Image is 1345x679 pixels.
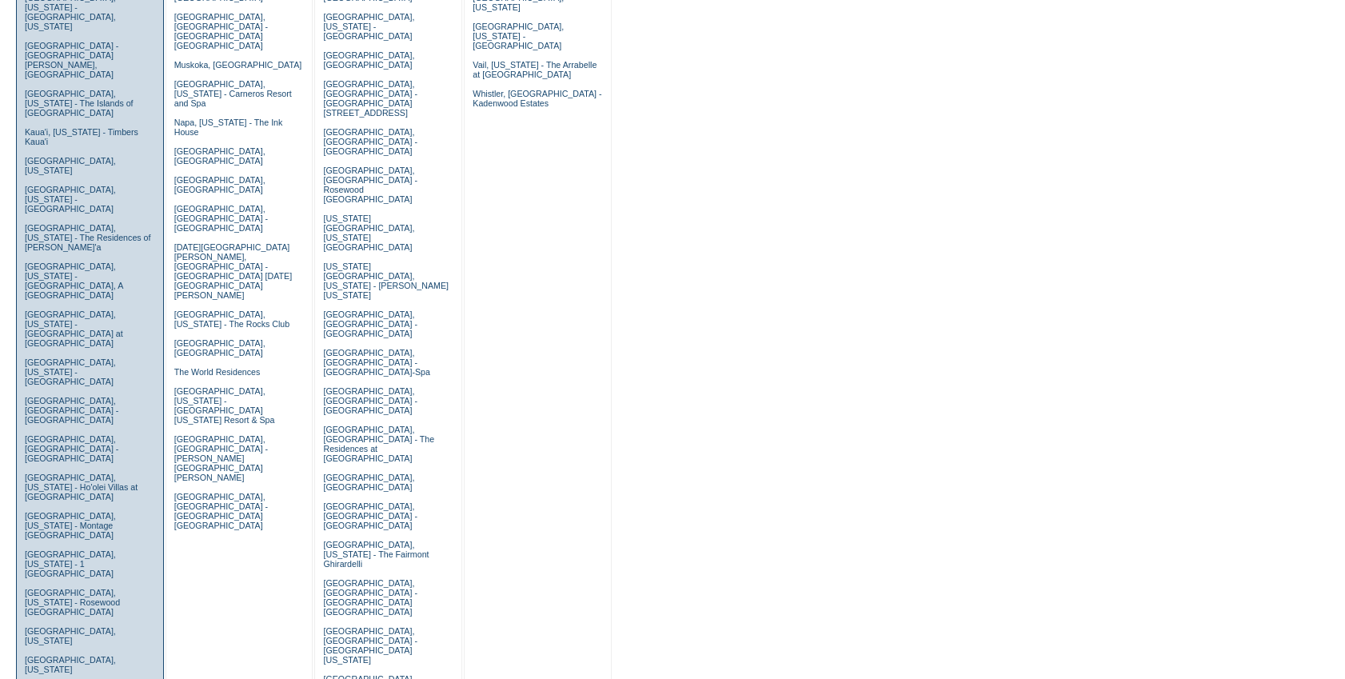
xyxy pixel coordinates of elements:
[323,348,429,377] a: [GEOGRAPHIC_DATA], [GEOGRAPHIC_DATA] - [GEOGRAPHIC_DATA]-Spa
[174,367,261,377] a: The World Residences
[323,50,414,70] a: [GEOGRAPHIC_DATA], [GEOGRAPHIC_DATA]
[25,262,123,300] a: [GEOGRAPHIC_DATA], [US_STATE] - [GEOGRAPHIC_DATA], A [GEOGRAPHIC_DATA]
[25,41,118,79] a: [GEOGRAPHIC_DATA] - [GEOGRAPHIC_DATA][PERSON_NAME], [GEOGRAPHIC_DATA]
[174,204,268,233] a: [GEOGRAPHIC_DATA], [GEOGRAPHIC_DATA] - [GEOGRAPHIC_DATA]
[473,89,601,108] a: Whistler, [GEOGRAPHIC_DATA] - Kadenwood Estates
[174,146,265,166] a: [GEOGRAPHIC_DATA], [GEOGRAPHIC_DATA]
[25,511,116,540] a: [GEOGRAPHIC_DATA], [US_STATE] - Montage [GEOGRAPHIC_DATA]
[323,425,434,463] a: [GEOGRAPHIC_DATA], [GEOGRAPHIC_DATA] - The Residences at [GEOGRAPHIC_DATA]
[174,338,265,357] a: [GEOGRAPHIC_DATA], [GEOGRAPHIC_DATA]
[323,310,417,338] a: [GEOGRAPHIC_DATA], [GEOGRAPHIC_DATA] - [GEOGRAPHIC_DATA]
[25,626,116,645] a: [GEOGRAPHIC_DATA], [US_STATE]
[25,223,151,252] a: [GEOGRAPHIC_DATA], [US_STATE] - The Residences of [PERSON_NAME]'a
[174,434,268,482] a: [GEOGRAPHIC_DATA], [GEOGRAPHIC_DATA] - [PERSON_NAME][GEOGRAPHIC_DATA][PERSON_NAME]
[323,501,417,530] a: [GEOGRAPHIC_DATA], [GEOGRAPHIC_DATA] - [GEOGRAPHIC_DATA]
[174,310,290,329] a: [GEOGRAPHIC_DATA], [US_STATE] - The Rocks Club
[25,549,116,578] a: [GEOGRAPHIC_DATA], [US_STATE] - 1 [GEOGRAPHIC_DATA]
[174,60,301,70] a: Muskoka, [GEOGRAPHIC_DATA]
[174,12,268,50] a: [GEOGRAPHIC_DATA], [GEOGRAPHIC_DATA] - [GEOGRAPHIC_DATA] [GEOGRAPHIC_DATA]
[473,60,597,79] a: Vail, [US_STATE] - The Arrabelle at [GEOGRAPHIC_DATA]
[323,386,417,415] a: [GEOGRAPHIC_DATA], [GEOGRAPHIC_DATA] - [GEOGRAPHIC_DATA]
[25,127,138,146] a: Kaua'i, [US_STATE] - Timbers Kaua'i
[174,175,265,194] a: [GEOGRAPHIC_DATA], [GEOGRAPHIC_DATA]
[25,655,116,674] a: [GEOGRAPHIC_DATA], [US_STATE]
[25,588,120,617] a: [GEOGRAPHIC_DATA], [US_STATE] - Rosewood [GEOGRAPHIC_DATA]
[174,79,292,108] a: [GEOGRAPHIC_DATA], [US_STATE] - Carneros Resort and Spa
[25,434,118,463] a: [GEOGRAPHIC_DATA], [GEOGRAPHIC_DATA] - [GEOGRAPHIC_DATA]
[25,357,116,386] a: [GEOGRAPHIC_DATA], [US_STATE] - [GEOGRAPHIC_DATA]
[174,118,283,137] a: Napa, [US_STATE] - The Ink House
[323,262,449,300] a: [US_STATE][GEOGRAPHIC_DATA], [US_STATE] - [PERSON_NAME] [US_STATE]
[174,386,275,425] a: [GEOGRAPHIC_DATA], [US_STATE] - [GEOGRAPHIC_DATA] [US_STATE] Resort & Spa
[25,89,134,118] a: [GEOGRAPHIC_DATA], [US_STATE] - The Islands of [GEOGRAPHIC_DATA]
[25,156,116,175] a: [GEOGRAPHIC_DATA], [US_STATE]
[323,12,414,41] a: [GEOGRAPHIC_DATA], [US_STATE] - [GEOGRAPHIC_DATA]
[323,473,414,492] a: [GEOGRAPHIC_DATA], [GEOGRAPHIC_DATA]
[25,473,138,501] a: [GEOGRAPHIC_DATA], [US_STATE] - Ho'olei Villas at [GEOGRAPHIC_DATA]
[323,540,429,569] a: [GEOGRAPHIC_DATA], [US_STATE] - The Fairmont Ghirardelli
[323,214,414,252] a: [US_STATE][GEOGRAPHIC_DATA], [US_STATE][GEOGRAPHIC_DATA]
[174,492,268,530] a: [GEOGRAPHIC_DATA], [GEOGRAPHIC_DATA] - [GEOGRAPHIC_DATA] [GEOGRAPHIC_DATA]
[174,242,292,300] a: [DATE][GEOGRAPHIC_DATA][PERSON_NAME], [GEOGRAPHIC_DATA] - [GEOGRAPHIC_DATA] [DATE][GEOGRAPHIC_DAT...
[323,626,417,665] a: [GEOGRAPHIC_DATA], [GEOGRAPHIC_DATA] - [GEOGRAPHIC_DATA] [US_STATE]
[25,396,118,425] a: [GEOGRAPHIC_DATA], [GEOGRAPHIC_DATA] - [GEOGRAPHIC_DATA]
[323,127,417,156] a: [GEOGRAPHIC_DATA], [GEOGRAPHIC_DATA] - [GEOGRAPHIC_DATA]
[323,578,417,617] a: [GEOGRAPHIC_DATA], [GEOGRAPHIC_DATA] - [GEOGRAPHIC_DATA] [GEOGRAPHIC_DATA]
[25,185,116,214] a: [GEOGRAPHIC_DATA], [US_STATE] - [GEOGRAPHIC_DATA]
[473,22,564,50] a: [GEOGRAPHIC_DATA], [US_STATE] - [GEOGRAPHIC_DATA]
[323,79,417,118] a: [GEOGRAPHIC_DATA], [GEOGRAPHIC_DATA] - [GEOGRAPHIC_DATA][STREET_ADDRESS]
[323,166,417,204] a: [GEOGRAPHIC_DATA], [GEOGRAPHIC_DATA] - Rosewood [GEOGRAPHIC_DATA]
[25,310,123,348] a: [GEOGRAPHIC_DATA], [US_STATE] - [GEOGRAPHIC_DATA] at [GEOGRAPHIC_DATA]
